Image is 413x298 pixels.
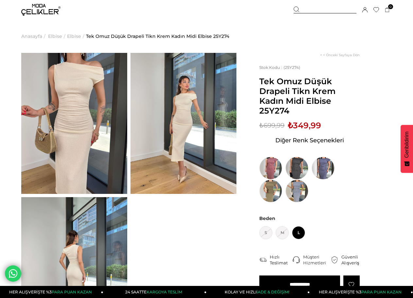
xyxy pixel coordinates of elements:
button: Geribildirim - Show survey [401,125,413,173]
span: Diğer Renk Seçenekleri [275,135,344,146]
span: 0 [388,4,393,9]
div: Hızlı Teslimat [270,254,293,266]
a: HER ALIŞVERİŞTE %3PARA PUAN KAZAN [310,286,413,298]
span: ₺349,99 [288,120,321,130]
span: ₺699,99 [259,120,284,130]
span: S [259,226,272,239]
li: > [67,20,86,53]
li: > [21,20,47,53]
span: KARGOYA TESLİM [146,290,182,294]
a: Tek Omuz Düşük Drapeli Tikn Krem Kadın Midi Elbise 25Y274 [86,20,229,53]
img: Tek Omuz Düşük Drapeli Tikn Füme Kadın Midi Elbise 25Y274 [285,157,308,180]
a: 24 SAATTEKARGOYA TESLİM [103,286,207,298]
div: Müşteri Hizmetleri [303,254,331,266]
img: shipping.png [259,256,267,263]
a: 0 [385,8,390,12]
img: Tek Omuz Düşük Drapeli Tikn Mavi Kadın Midi Elbise 25Y274 [285,180,308,202]
img: call-center.png [293,256,300,263]
span: (25Y274) [259,65,300,70]
a: < < Önceki Sayfaya Dön [320,53,360,57]
span: M [276,226,289,239]
span: PARA PUAN KAZAN [361,290,402,294]
span: Geribildirim [404,132,410,158]
span: PARA PUAN KAZAN [52,290,92,294]
a: KOLAY VE HIZLIİADE & DEĞİŞİM! [207,286,310,298]
img: logo [21,4,60,16]
span: İADE & DEĞİŞİM! [257,290,289,294]
a: Elbise [67,20,81,53]
div: Güvenli Alışveriş [341,254,364,266]
img: Tikn elbise 25Y274 [21,53,127,194]
img: Tek Omuz Düşük Drapeli Tikn Haki Kadın Midi Elbise 25Y274 [259,180,282,202]
a: Favorilere Ekle [343,275,360,293]
img: security.png [331,256,338,263]
li: > [48,20,67,53]
span: Beden [259,215,360,221]
span: Tek Omuz Düşük Drapeli Tikn Krem Kadın Midi Elbise 25Y274 [259,76,360,116]
img: Tikn elbise 25Y274 [130,53,236,194]
a: Anasayfa [21,20,42,53]
span: Stok Kodu [259,65,284,70]
a: Elbise [48,20,62,53]
span: L [292,226,305,239]
img: Tek Omuz Düşük Drapeli Tikn İndigo Kadın Midi Elbise 25Y274 [312,157,335,180]
img: Tek Omuz Düşük Drapeli Tikn Bordo Kadın Midi Elbise 25Y274 [259,157,282,180]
